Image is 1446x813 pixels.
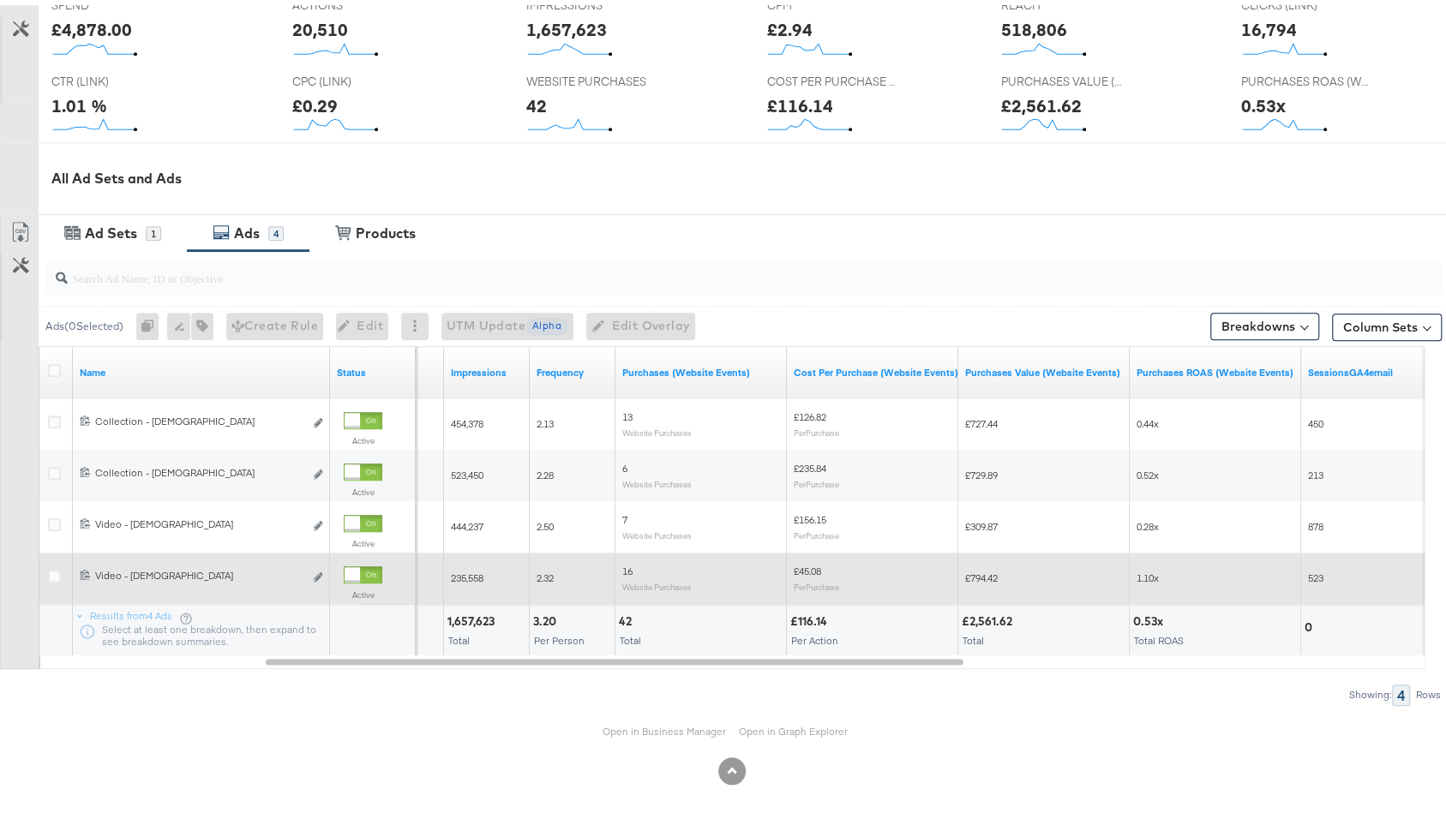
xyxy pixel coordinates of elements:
div: 3.20 [533,608,561,625]
sub: Website Purchases [622,577,692,587]
div: 0.53x [1241,88,1286,113]
span: CPC (LINK) [292,69,421,85]
a: Open in Graph Explorer [739,720,848,732]
div: £116.14 [790,608,832,625]
span: £794.42 [965,566,998,579]
div: 1,657,623 [447,608,500,625]
a: Open in Business Manager [603,720,726,732]
div: 1 [146,221,161,236]
span: 444,237 [451,515,483,528]
span: £309.87 [965,515,998,528]
a: The number of times your ad was served. On mobile apps an ad is counted as served the first time ... [451,361,523,374]
sub: Per Purchase [794,422,839,433]
span: 454,378 [451,412,483,425]
div: £4,878.00 [51,12,132,37]
div: 0.53x [1133,608,1168,625]
span: Per Action [791,629,838,642]
sub: Per Purchase [794,577,839,587]
sub: Website Purchases [622,474,692,484]
a: Ad Name. [80,361,323,374]
span: £45.08 [794,559,821,572]
span: Total [448,629,470,642]
span: CTR (LINK) [51,69,180,85]
span: WEBSITE PURCHASES [526,69,655,85]
div: 4 [268,221,284,236]
span: 16 [622,559,633,572]
span: 0.28x [1137,515,1159,528]
a: The number of times a purchase was made tracked by your Custom Audience pixel on your website aft... [622,361,780,374]
span: 523 [1308,566,1323,579]
div: Products [356,218,416,238]
span: PURCHASES ROAS (WEBSITE EVENTS) [1241,69,1370,85]
a: The total value of the purchase actions tracked by your Custom Audience pixel on your website aft... [965,361,1123,374]
span: 7 [622,508,627,521]
span: £235.84 [794,457,826,469]
span: Per Person [534,629,585,642]
span: £126.82 [794,405,826,418]
span: 0.44x [1137,412,1159,425]
span: COST PER PURCHASE (WEBSITE EVENTS) [766,69,895,85]
div: 1,657,623 [526,12,607,37]
a: Shows the current state of your Ad. [337,361,409,374]
span: 2.50 [537,515,554,528]
input: Search Ad Name, ID or Objective [68,249,1315,283]
span: PURCHASES VALUE (WEBSITE EVENTS) [1000,69,1129,85]
span: Total [963,629,984,642]
div: £2,561.62 [962,608,1017,625]
div: 518,806 [1000,12,1066,37]
span: £727.44 [965,412,998,425]
div: £0.29 [292,88,338,113]
span: 2.28 [537,463,554,476]
span: 2.13 [537,412,554,425]
div: 20,510 [292,12,348,37]
div: Rows [1415,684,1442,696]
div: £2,561.62 [1000,88,1081,113]
div: 16,794 [1241,12,1297,37]
span: 450 [1308,412,1323,425]
div: Showing: [1348,684,1392,696]
div: 42 [526,88,547,113]
label: Active [344,481,382,493]
label: Active [344,584,382,595]
sub: Website Purchases [622,525,692,535]
div: 0 [136,308,167,335]
span: 878 [1308,515,1323,528]
button: Column Sets [1332,308,1442,336]
span: 6 [622,457,627,469]
span: Total ROAS [1134,629,1184,642]
div: Collection - [DEMOGRAPHIC_DATA] [95,409,303,423]
span: 0.52x [1137,463,1159,476]
div: £2.94 [766,12,812,37]
div: Ads ( 0 Selected) [45,314,123,329]
div: 1.01 % [51,88,107,113]
a: The total value of the purchase actions divided by spend tracked by your Custom Audience pixel on... [1137,361,1294,374]
div: 0 [1305,614,1317,631]
span: 213 [1308,463,1323,476]
a: The average number of times your ad was served to each person. [537,361,609,374]
span: £156.15 [794,508,826,521]
span: Total [620,629,641,642]
span: 235,558 [451,566,483,579]
span: £729.89 [965,463,998,476]
sub: Per Purchase [794,525,839,535]
span: 2.32 [537,566,554,579]
span: 13 [622,405,633,418]
div: 42 [619,608,637,625]
button: Breakdowns [1210,308,1319,335]
div: £116.14 [766,88,832,113]
div: Video - [DEMOGRAPHIC_DATA] [95,564,303,577]
span: 1.10x [1137,566,1159,579]
div: 4 [1392,679,1410,701]
sub: Website Purchases [622,422,692,433]
sub: Per Purchase [794,474,839,484]
a: The average cost for each purchase tracked by your Custom Audience pixel on your website after pe... [794,361,958,374]
div: Video - [DEMOGRAPHIC_DATA] [95,512,303,526]
label: Active [344,533,382,544]
span: 523,450 [451,463,483,476]
div: Collection - [DEMOGRAPHIC_DATA] [95,461,303,475]
div: Ad Sets [85,218,137,238]
div: Ads [234,218,260,238]
label: Active [344,430,382,441]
